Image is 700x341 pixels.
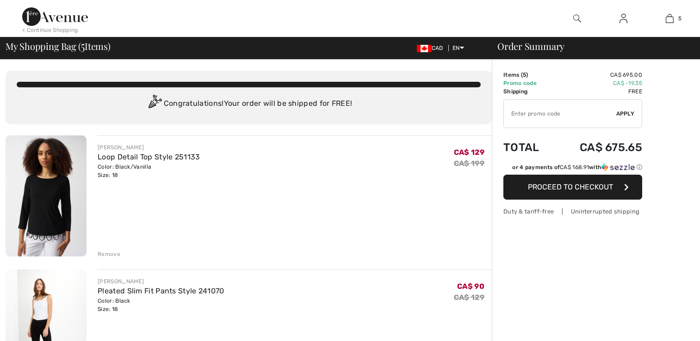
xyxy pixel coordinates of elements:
div: Remove [98,250,120,258]
a: 5 [647,13,692,24]
div: [PERSON_NAME] [98,143,200,152]
input: Promo code [504,100,616,128]
span: CAD [417,45,447,51]
button: Proceed to Checkout [503,175,642,200]
div: Color: Black/Vanilla Size: 18 [98,163,200,179]
img: Canadian Dollar [417,45,432,52]
span: CA$ 90 [457,282,484,291]
td: Shipping [503,87,554,96]
a: Sign In [612,13,635,24]
span: Apply [616,110,635,118]
div: or 4 payments ofCA$ 168.91withSezzle Click to learn more about Sezzle [503,163,642,175]
a: Loop Detail Top Style 251133 [98,152,200,161]
span: 5 [678,14,681,23]
img: My Info [619,13,627,24]
div: < Continue Shopping [22,26,78,34]
div: or 4 payments of with [512,163,642,171]
s: CA$ 129 [454,293,484,302]
div: [PERSON_NAME] [98,277,224,286]
img: Loop Detail Top Style 251133 [6,135,87,256]
div: Congratulations! Your order will be shipped for FREE! [17,95,481,113]
span: CA$ 168.91 [560,164,589,170]
span: 5 [523,72,526,78]
td: CA$ 695.00 [554,71,642,79]
img: Sezzle [601,163,635,171]
td: CA$ 675.65 [554,132,642,163]
div: Order Summary [486,42,694,51]
td: Total [503,132,554,163]
a: Pleated Slim Fit Pants Style 241070 [98,286,224,295]
td: Promo code [503,79,554,87]
span: CA$ 129 [454,148,484,157]
img: search the website [573,13,581,24]
div: Duty & tariff-free | Uninterrupted shipping [503,207,642,216]
span: 5 [81,39,85,51]
td: Free [554,87,642,96]
div: Color: Black Size: 18 [98,297,224,313]
td: CA$ -19.35 [554,79,642,87]
img: My Bag [666,13,674,24]
s: CA$ 199 [454,159,484,168]
img: 1ère Avenue [22,7,88,26]
td: Items ( ) [503,71,554,79]
span: My Shopping Bag ( Items) [6,42,111,51]
span: Proceed to Checkout [528,183,613,191]
span: EN [452,45,464,51]
img: Congratulation2.svg [145,95,164,113]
